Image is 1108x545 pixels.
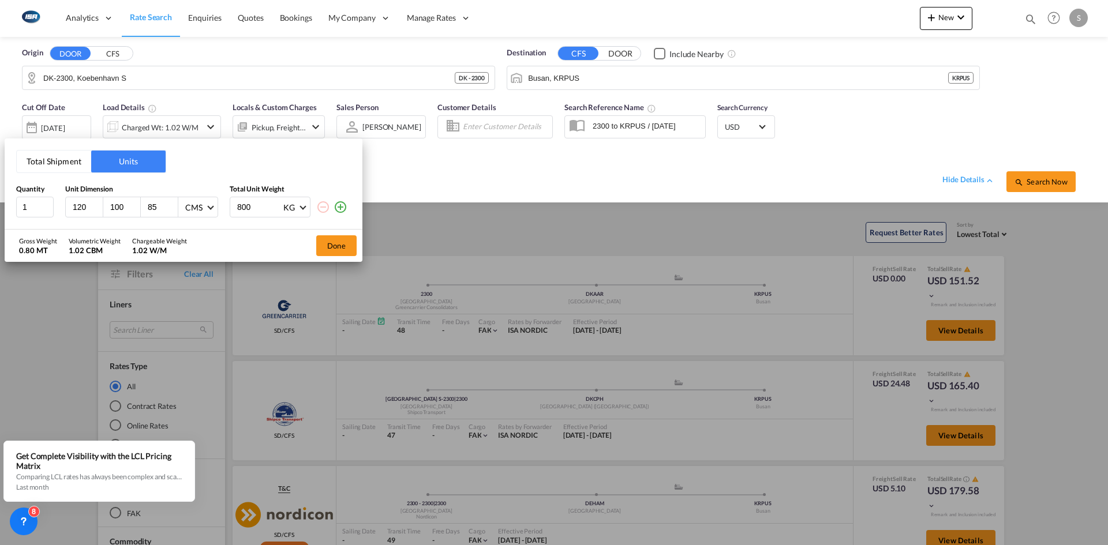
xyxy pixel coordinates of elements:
[185,202,203,212] div: CMS
[16,197,54,217] input: Qty
[316,235,357,256] button: Done
[109,202,140,212] input: W
[236,197,282,217] input: Enter weight
[91,151,166,172] button: Units
[19,245,57,255] div: 0.80 MT
[17,151,91,172] button: Total Shipment
[132,236,187,245] div: Chargeable Weight
[132,245,187,255] div: 1.02 W/M
[334,200,347,214] md-icon: icon-plus-circle-outline
[16,185,54,194] div: Quantity
[69,236,121,245] div: Volumetric Weight
[65,185,218,194] div: Unit Dimension
[283,202,295,212] div: KG
[72,202,103,212] input: L
[316,200,330,214] md-icon: icon-minus-circle-outline
[147,202,178,212] input: H
[69,245,121,255] div: 1.02 CBM
[230,185,351,194] div: Total Unit Weight
[19,236,57,245] div: Gross Weight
